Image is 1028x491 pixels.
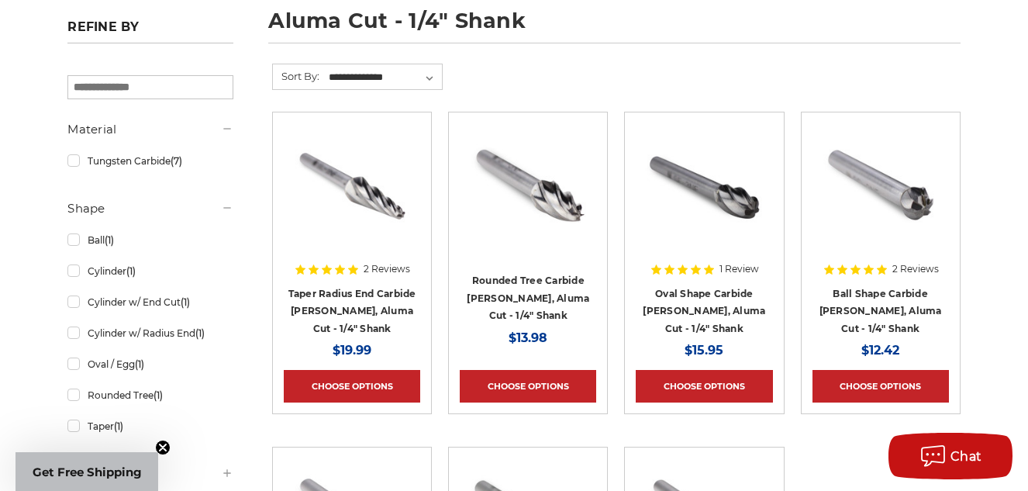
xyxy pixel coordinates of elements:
[950,449,982,464] span: Chat
[326,66,442,89] select: Sort By:
[288,288,416,334] a: Taper Radius End Carbide [PERSON_NAME], Aluma Cut - 1/4" Shank
[67,120,233,139] h5: Material
[892,265,939,274] span: 2 Reviews
[636,370,772,403] a: Choose Options
[67,226,233,254] a: Ball
[114,420,123,432] span: (1)
[67,199,233,218] h5: Shape
[812,123,949,260] a: SD-3NF ball shape carbide burr 1/4" shank
[67,258,233,285] a: Cylinder
[16,452,158,491] div: Get Free ShippingClose teaser
[67,147,233,175] a: Tungsten Carbide
[509,330,547,345] span: $13.98
[290,123,414,247] img: SL-3NF taper radius shape carbide burr 1/4" shank
[171,155,182,167] span: (7)
[819,288,942,334] a: Ball Shape Carbide [PERSON_NAME], Aluma Cut - 1/4" Shank
[195,327,205,339] span: (1)
[642,123,766,247] img: SE-3NF oval/egg shape carbide burr 1/4" shank
[888,433,1012,479] button: Chat
[284,370,420,403] a: Choose Options
[154,389,163,401] span: (1)
[126,265,136,277] span: (1)
[67,19,233,43] h5: Refine by
[333,343,371,358] span: $19.99
[685,343,723,358] span: $15.95
[155,440,171,455] button: Close teaser
[466,123,590,247] img: SF-3NF rounded tree shape carbide burr 1/4" shank
[467,275,589,321] a: Rounded Tree Carbide [PERSON_NAME], Aluma Cut - 1/4" Shank
[181,296,190,308] span: (1)
[135,358,144,370] span: (1)
[268,10,960,43] h1: aluma cut - 1/4" shank
[364,265,410,274] span: 2 Reviews
[67,351,233,378] a: Oval / Egg
[33,465,142,479] span: Get Free Shipping
[67,320,233,347] a: Cylinder w/ Radius End
[636,123,772,260] a: SE-3NF oval/egg shape carbide burr 1/4" shank
[812,370,949,403] a: Choose Options
[460,123,596,260] a: SF-3NF rounded tree shape carbide burr 1/4" shank
[273,64,319,88] label: Sort By:
[460,370,596,403] a: Choose Options
[67,413,233,440] a: Taper
[643,288,765,334] a: Oval Shape Carbide [PERSON_NAME], Aluma Cut - 1/4" Shank
[284,123,420,260] a: SL-3NF taper radius shape carbide burr 1/4" shank
[861,343,899,358] span: $12.42
[67,289,233,316] a: Cylinder w/ End Cut
[67,382,233,409] a: Rounded Tree
[719,265,759,274] span: 1 Review
[819,123,943,247] img: SD-3NF ball shape carbide burr 1/4" shank
[105,234,114,246] span: (1)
